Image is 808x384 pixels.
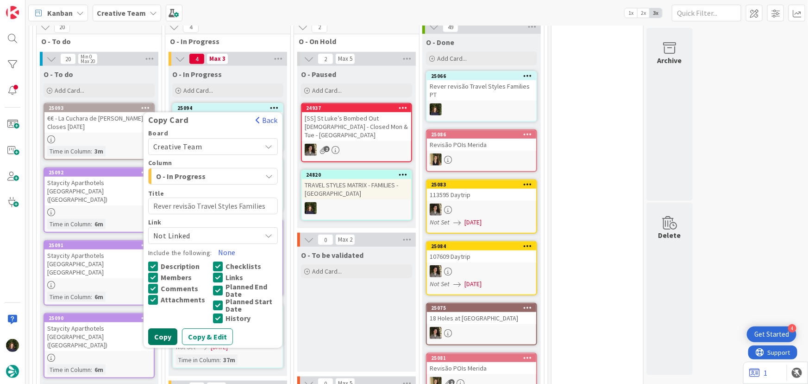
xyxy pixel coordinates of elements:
[221,355,238,365] div: 37m
[427,130,536,139] div: 25086
[430,218,450,226] i: Not Set
[318,234,333,245] span: 0
[427,304,536,324] div: 2507518 Holes at [GEOGRAPHIC_DATA]
[148,219,162,226] span: Link
[299,37,407,46] span: O - On Hold
[54,22,70,33] span: 20
[44,322,154,351] div: Staycity Aparthotels [GEOGRAPHIC_DATA] ([GEOGRAPHIC_DATA])
[60,53,76,64] span: 20
[44,104,154,133] div: 25093€€ - La Cuchara de [PERSON_NAME] - Closes [DATE]
[47,7,73,19] span: Kanban
[49,315,154,321] div: 25090
[44,241,154,278] div: 25091Staycity Aparthotels [GEOGRAPHIC_DATA] [GEOGRAPHIC_DATA]
[44,250,154,278] div: Staycity Aparthotels [GEOGRAPHIC_DATA] [GEOGRAPHIC_DATA]
[209,57,225,61] div: Max 3
[182,329,233,346] button: Copy & Edit
[6,6,19,19] img: Visit kanbanzone.com
[302,171,411,179] div: 24820
[302,171,411,199] div: 24820TRAVEL STYLES MATRIX - FAMILIES - [GEOGRAPHIC_DATA]
[153,142,202,152] span: Creative Team
[427,154,536,166] div: SP
[44,177,154,205] div: Staycity Aparthotels [GEOGRAPHIC_DATA] ([GEOGRAPHIC_DATA])
[148,272,213,283] button: Members
[213,283,278,298] button: Planned End Date
[443,21,458,32] span: 49
[427,250,536,262] div: 107609 Daytrip
[81,59,95,64] div: Max 20
[431,181,536,188] div: 25083
[427,304,536,312] div: 25075
[427,180,536,189] div: 25083
[177,105,282,111] div: 25094
[255,115,278,126] button: Back
[55,86,84,95] span: Add Card...
[427,265,536,277] div: MS
[161,296,205,304] span: Attachments
[312,267,342,275] span: Add Card...
[749,367,767,378] a: 1
[302,179,411,199] div: TRAVEL STYLES MATRIX - FAMILIES - [GEOGRAPHIC_DATA]
[213,313,278,324] button: History
[427,362,536,374] div: Revisão POIs Merida
[305,144,317,156] img: MS
[301,70,336,79] span: O - Paused
[148,329,177,346] button: Copy
[144,116,194,125] span: Copy Card
[44,314,154,322] div: 25090
[324,146,330,152] span: 2
[426,38,454,47] span: O - Done
[306,105,411,111] div: 24937
[6,339,19,352] img: MC
[44,241,154,250] div: 25091
[91,365,92,375] span: :
[225,263,261,270] span: Checklists
[305,202,317,214] img: MC
[49,242,154,249] div: 25091
[427,103,536,115] div: MC
[148,198,278,215] textarea: Rever revisão Travel Styles Families PT
[431,305,536,311] div: 25075
[19,1,42,13] span: Support
[91,292,92,302] span: :
[338,237,352,242] div: Max 2
[430,280,450,288] i: Not Set
[430,103,442,115] img: MC
[6,365,19,378] img: avatar
[81,54,92,59] div: Min 0
[148,283,213,294] button: Comments
[172,70,222,79] span: O - In Progress
[427,180,536,201] div: 25083113595 Daytrip
[306,172,411,178] div: 24820
[225,274,243,282] span: Links
[430,154,442,166] img: SP
[173,104,282,112] div: 25094Copy CardBackBoardCreative TeamColumnO - In ProgressTitleRever revisão Travel Styles Familie...
[431,355,536,361] div: 25081
[427,130,536,151] div: 25086Revisão POIs Merida
[92,365,106,375] div: 6m
[431,131,536,138] div: 25086
[213,272,278,283] button: Links
[92,292,106,302] div: 6m
[183,22,199,33] span: 4
[148,168,278,185] button: O - In Progress
[302,104,411,141] div: 24937[SS] St Luke’s Bombed Out [DEMOGRAPHIC_DATA] - Closed Mon & Tue - [GEOGRAPHIC_DATA]
[148,261,213,272] button: Description
[318,53,333,64] span: 2
[161,285,198,293] span: Comments
[427,242,536,250] div: 25084
[219,355,221,365] span: :
[213,261,278,272] button: Checklists
[312,86,342,95] span: Add Card...
[176,355,219,365] div: Time in Column
[658,55,682,66] div: Archive
[338,57,352,61] div: Max 5
[430,265,442,277] img: MS
[97,8,146,18] b: Creative Team
[427,354,536,362] div: 25081
[430,204,442,216] img: MS
[183,86,213,95] span: Add Card...
[427,139,536,151] div: Revisão POIs Merida
[44,70,73,79] span: O - To do
[431,243,536,250] div: 25084
[464,218,482,227] span: [DATE]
